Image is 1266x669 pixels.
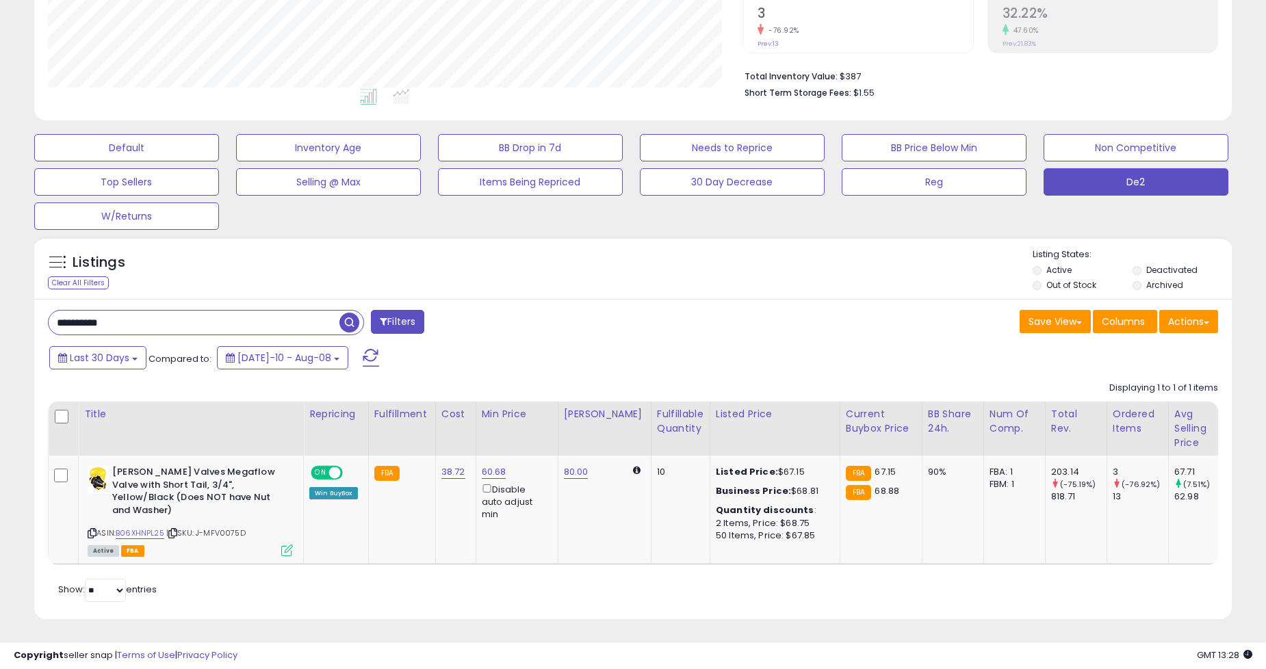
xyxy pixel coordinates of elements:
div: 67.71 [1174,466,1230,478]
div: 62.98 [1174,490,1230,503]
button: Filters [371,310,424,334]
span: ON [312,467,329,479]
div: 90% [928,466,973,478]
button: Needs to Reprice [640,134,825,161]
div: FBA: 1 [990,466,1035,478]
span: FBA [121,545,144,557]
b: [PERSON_NAME] Valves Megaflow Valve with Short Tail, 3/4", Yellow/Black (Does NOT have Nut and Wa... [112,466,279,520]
b: Listed Price: [716,465,778,478]
small: (-75.19%) [1060,479,1096,490]
button: [DATE]-10 - Aug-08 [217,346,348,369]
button: Non Competitive [1044,134,1228,161]
a: 60.68 [482,465,506,479]
small: 47.60% [1009,25,1039,36]
div: Listed Price [716,407,834,421]
div: Clear All Filters [48,276,109,289]
small: -76.92% [764,25,799,36]
span: Last 30 Days [70,351,129,365]
button: Save View [1020,310,1091,333]
div: 3 [1113,466,1168,478]
strong: Copyright [14,648,64,661]
div: ASIN: [88,466,293,555]
h2: 3 [758,5,973,24]
div: [PERSON_NAME] [564,407,645,421]
label: Deactivated [1146,264,1198,276]
div: Fulfillment [374,407,430,421]
span: Show: entries [58,583,157,596]
div: Fulfillable Quantity [657,407,704,436]
div: BB Share 24h. [928,407,978,436]
img: 41xSydHAcCL._SL40_.jpg [88,466,109,493]
label: Out of Stock [1046,279,1096,291]
label: Active [1046,264,1072,276]
b: Quantity discounts [716,503,814,516]
button: Last 30 Days [49,346,146,369]
div: seller snap | | [14,649,237,662]
small: FBA [374,466,400,481]
div: Total Rev. [1051,407,1101,436]
div: Num of Comp. [990,407,1039,436]
div: 10 [657,466,699,478]
span: OFF [341,467,363,479]
button: BB Drop in 7d [438,134,623,161]
div: Cost [441,407,470,421]
b: Total Inventory Value: [745,70,838,82]
div: Current Buybox Price [846,407,916,436]
small: FBA [846,485,871,500]
div: 203.14 [1051,466,1107,478]
button: BB Price Below Min [842,134,1026,161]
div: 818.71 [1051,490,1107,503]
div: Repricing [309,407,363,421]
a: Terms of Use [117,648,175,661]
span: Compared to: [148,352,211,365]
a: 38.72 [441,465,465,479]
div: FBM: 1 [990,478,1035,490]
p: Listing States: [1033,248,1232,261]
div: Disable auto adjust min [482,482,547,521]
small: (7.51%) [1183,479,1210,490]
div: Avg Selling Price [1174,407,1224,450]
button: Selling @ Max [236,168,421,196]
li: $387 [745,67,1208,83]
button: De2 [1044,168,1228,196]
button: Top Sellers [34,168,219,196]
small: Prev: 21.83% [1003,40,1036,48]
span: All listings currently available for purchase on Amazon [88,545,119,557]
b: Short Term Storage Fees: [745,87,851,99]
b: Business Price: [716,484,791,497]
div: 13 [1113,490,1168,503]
span: 2025-09-8 13:28 GMT [1197,648,1252,661]
button: 30 Day Decrease [640,168,825,196]
a: Privacy Policy [177,648,237,661]
div: Ordered Items [1113,407,1163,436]
span: Columns [1102,315,1145,328]
button: Inventory Age [236,134,421,161]
button: Actions [1159,310,1218,333]
button: Columns [1093,310,1157,333]
a: 80.00 [564,465,589,479]
h5: Listings [73,253,125,272]
button: W/Returns [34,202,219,230]
button: Items Being Repriced [438,168,623,196]
h2: 32.22% [1003,5,1218,24]
div: Min Price [482,407,552,421]
small: Prev: 13 [758,40,779,48]
span: 68.88 [875,484,899,497]
div: $67.15 [716,466,829,478]
div: : [716,504,829,516]
button: Default [34,134,219,161]
a: B06XHNPL25 [116,527,164,539]
span: 67.15 [875,465,896,478]
span: | SKU: J-MFV0075D [166,527,246,538]
div: 2 Items, Price: $68.75 [716,517,829,529]
span: [DATE]-10 - Aug-08 [237,351,331,365]
div: Title [84,407,298,421]
div: 50 Items, Price: $67.85 [716,529,829,542]
span: $1.55 [853,86,875,99]
small: FBA [846,466,871,481]
small: (-76.92%) [1122,479,1160,490]
div: Win BuyBox [309,487,358,499]
button: Reg [842,168,1026,196]
div: Displaying 1 to 1 of 1 items [1109,382,1218,395]
label: Archived [1146,279,1183,291]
